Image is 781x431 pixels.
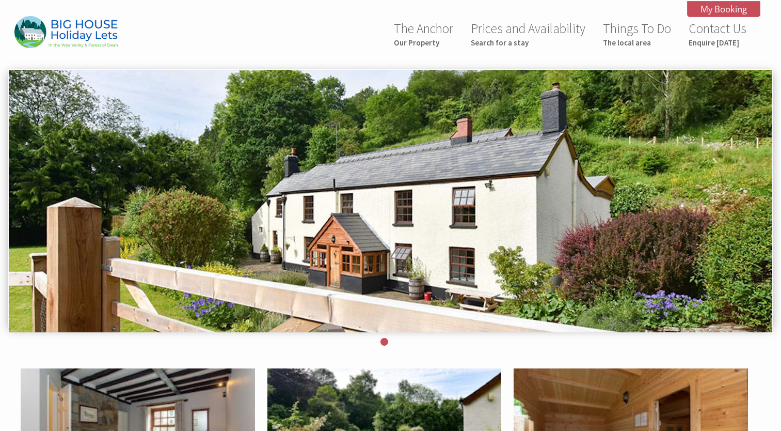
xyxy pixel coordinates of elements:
[603,20,671,48] a: Things To DoThe local area
[689,38,746,48] small: Enquire [DATE]
[603,38,671,48] small: The local area
[689,20,746,48] a: Contact UsEnquire [DATE]
[394,20,453,48] a: The AnchorOur Property
[471,20,585,48] a: Prices and AvailabilitySearch for a stay
[471,38,585,48] small: Search for a stay
[14,16,118,48] img: The Anchor
[394,38,453,48] small: Our Property
[687,1,760,17] a: My Booking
